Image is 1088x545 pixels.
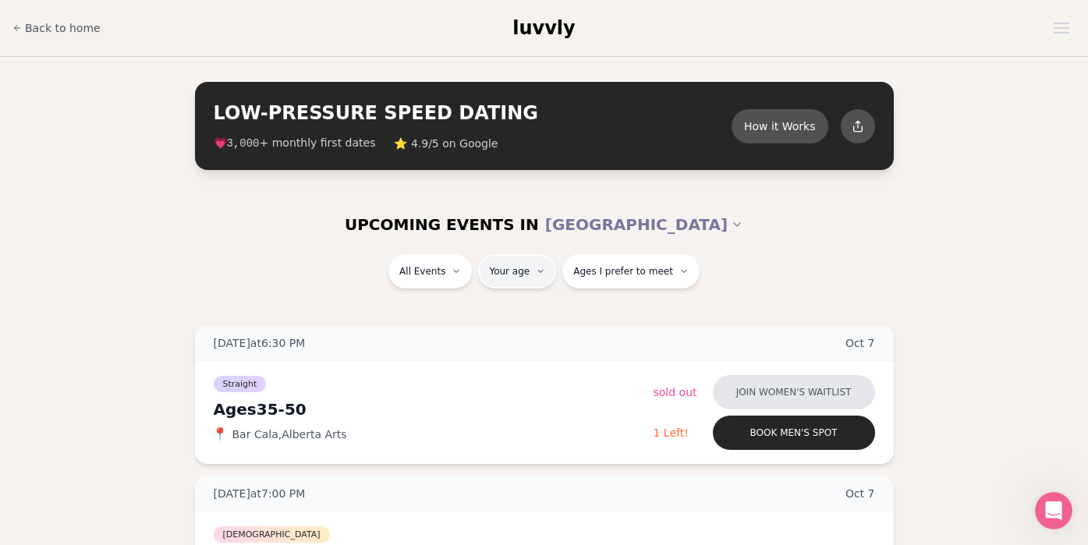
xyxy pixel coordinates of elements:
span: Back to home [25,20,101,36]
span: ⭐ 4.9/5 on Google [394,136,498,151]
span: 3,000 [227,137,260,150]
button: How it Works [732,109,828,143]
span: [DEMOGRAPHIC_DATA] [214,526,330,543]
span: Bar Cala , Alberta Arts [232,426,347,442]
button: [GEOGRAPHIC_DATA] [545,207,743,242]
span: UPCOMING EVENTS IN [345,214,539,235]
button: All Events [388,254,472,288]
h2: LOW-PRESSURE SPEED DATING [214,101,732,126]
span: 💗 + monthly first dates [214,135,376,151]
button: Join women's waitlist [713,375,875,409]
span: Straight [214,376,267,392]
span: luvvly [512,17,575,39]
span: [DATE] at 7:00 PM [214,486,306,501]
button: Ages I prefer to meet [562,254,700,288]
span: 📍 [214,428,226,441]
button: Open menu [1047,16,1076,40]
div: Ages 35-50 [214,398,654,420]
iframe: Intercom live chat [1035,492,1072,529]
span: Ages I prefer to meet [573,265,673,278]
span: All Events [399,265,445,278]
span: Oct 7 [845,335,875,351]
span: 1 Left! [654,426,689,439]
a: Back to home [12,12,101,44]
a: luvvly [512,16,575,41]
span: Sold Out [654,386,697,398]
button: Your age [478,254,556,288]
span: Your age [489,265,530,278]
button: Book men's spot [713,416,875,450]
span: Oct 7 [845,486,875,501]
span: [DATE] at 6:30 PM [214,335,306,351]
